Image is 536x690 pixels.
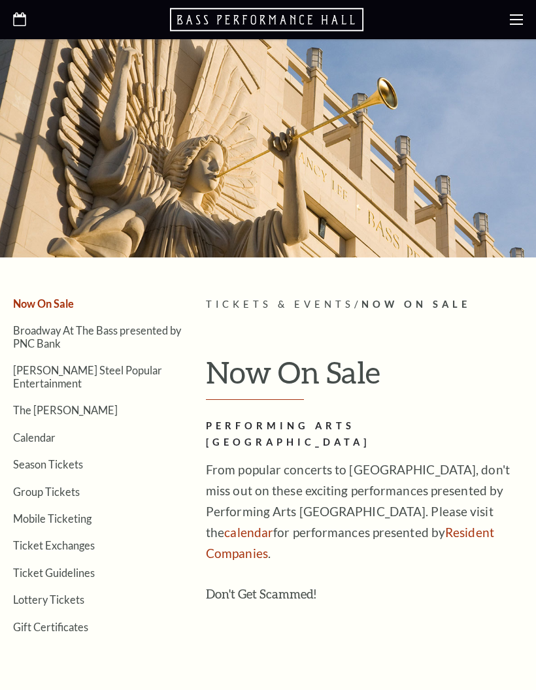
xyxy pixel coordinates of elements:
a: Group Tickets [13,485,80,498]
a: Broadway At The Bass presented by PNC Bank [13,324,181,349]
a: Resident Companies [206,525,494,561]
a: Ticket Exchanges [13,539,95,551]
p: From popular concerts to [GEOGRAPHIC_DATA], don't miss out on these exciting performances present... [206,459,523,564]
a: The [PERSON_NAME] [13,404,118,416]
a: [PERSON_NAME] Steel Popular Entertainment [13,364,162,389]
a: Calendar [13,431,56,444]
p: / [206,297,523,313]
a: Ticket Guidelines [13,567,95,579]
span: Tickets & Events [206,299,354,310]
h1: Now On Sale [206,355,523,400]
h3: Don't Get Scammed! [206,583,523,604]
a: Season Tickets [13,458,83,470]
a: Gift Certificates [13,621,88,633]
h2: Performing Arts [GEOGRAPHIC_DATA] [206,418,523,451]
a: Lottery Tickets [13,593,84,606]
span: Now On Sale [361,299,471,310]
a: calendar [224,525,273,540]
a: Mobile Ticketing [13,512,92,525]
a: Now On Sale [13,297,74,310]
